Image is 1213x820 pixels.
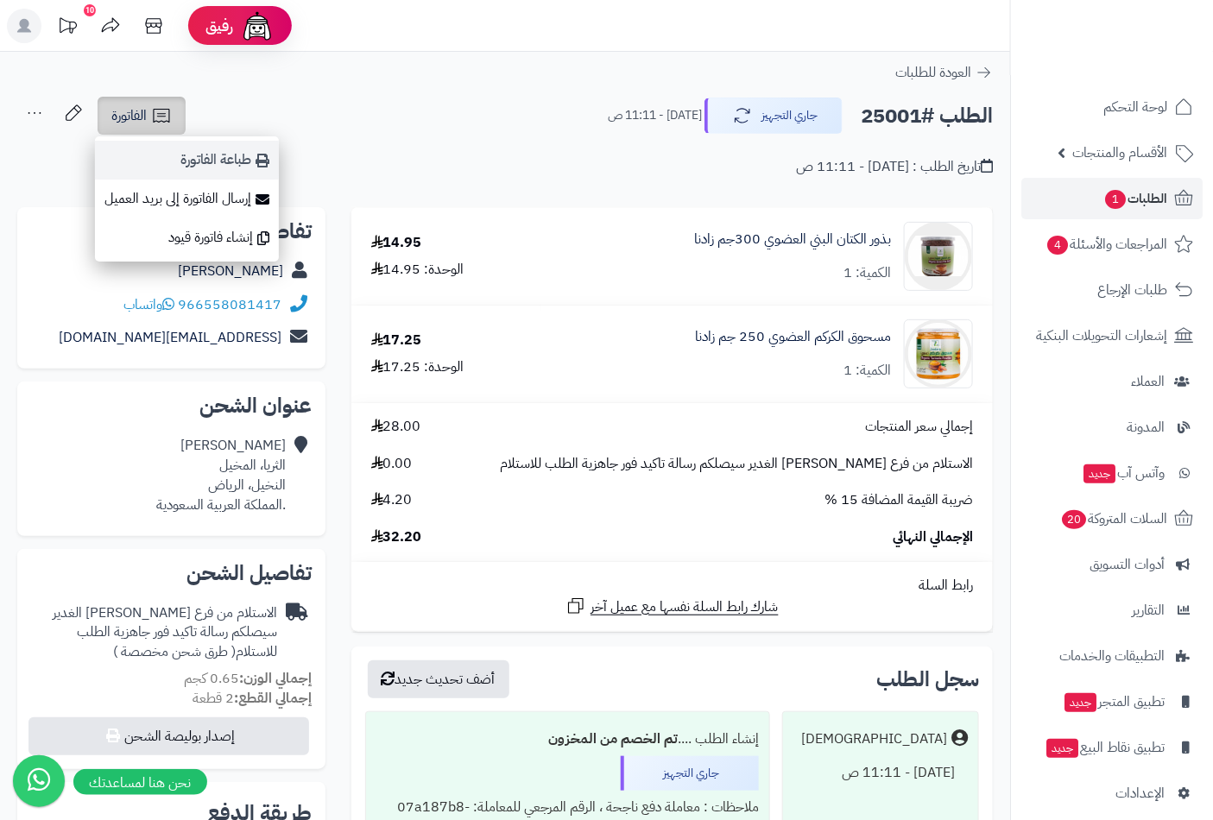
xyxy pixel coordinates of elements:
[1096,42,1197,79] img: logo-2.png
[240,9,275,43] img: ai-face.png
[1036,324,1167,348] span: إشعارات التحويلات البنكية
[95,218,279,257] a: إنشاء فاتورة قيود
[371,527,422,547] span: 32.20
[1021,86,1203,128] a: لوحة التحكم
[31,563,312,583] h2: تفاصيل الشحن
[239,668,312,689] strong: إجمالي الوزن:
[156,436,286,514] div: [PERSON_NAME] الثريا، المخيل النخيل، الرياض .المملكة العربية السعودية
[184,668,312,689] small: 0.65 كجم
[358,576,986,596] div: رابط السلة
[31,395,312,416] h2: عنوان الشحن
[548,729,678,749] b: تم الخصم من المخزون
[905,319,972,388] img: 1728931893-%D9%85%D8%B3%D8%AD%D9%88%D9%82%20%D8%A7%D9%84%D9%83%D8%B1%D9%83%D9%85%20%D8%A7%D9%84%D...
[694,230,891,249] a: بذور الكتان البني العضوي 300جم زادنا
[371,417,421,437] span: 28.00
[31,603,277,663] div: الاستلام من فرع [PERSON_NAME] الغدير سيصلكم رسالة تاكيد فور جاهزية الطلب للاستلام
[704,98,843,134] button: جاري التجهيز
[193,688,312,709] small: 2 قطعة
[1046,232,1167,256] span: المراجعات والأسئلة
[1131,369,1165,394] span: العملاء
[1105,190,1126,209] span: 1
[895,62,993,83] a: العودة للطلبات
[565,596,779,617] a: شارك رابط السلة نفسها مع عميل آخر
[895,62,971,83] span: العودة للطلبات
[793,756,968,790] div: [DATE] - 11:11 ص
[1021,590,1203,631] a: التقارير
[905,222,972,291] img: 1689596745-%D8%AA%D9%86%D8%B2%D9%8A%D9%84%20(5)-90x90.png
[178,261,283,281] a: [PERSON_NAME]
[500,454,973,474] span: الاستلام من فرع [PERSON_NAME] الغدير سيصلكم رسالة تاكيد فور جاهزية الطلب للاستلام
[1046,739,1078,758] span: جديد
[1060,507,1167,531] span: السلات المتروكة
[376,722,759,756] div: إنشاء الطلب ....
[1065,693,1096,712] span: جديد
[876,669,979,690] h3: سجل الطلب
[801,729,947,749] div: [DEMOGRAPHIC_DATA]
[1021,727,1203,768] a: تطبيق نقاط البيعجديد
[28,717,309,755] button: إصدار بوليصة الشحن
[371,260,464,280] div: الوحدة: 14.95
[59,327,281,348] a: [EMAIL_ADDRESS][DOMAIN_NAME]
[111,105,147,126] span: الفاتورة
[1132,598,1165,622] span: التقارير
[371,454,413,474] span: 0.00
[1045,735,1165,760] span: تطبيق نقاط البيع
[1021,224,1203,265] a: المراجعات والأسئلة4
[865,417,973,437] span: إجمالي سعر المنتجات
[843,361,891,381] div: الكمية: 1
[368,660,509,698] button: أضف تحديث جديد
[178,294,281,315] a: 966558081417
[1021,315,1203,356] a: إشعارات التحويلات البنكية
[1103,186,1167,211] span: الطلبات
[861,98,993,134] h2: الطلب #25001
[1097,278,1167,302] span: طلبات الإرجاع
[1090,552,1165,577] span: أدوات التسويق
[695,327,891,347] a: مسحوق الكركم العضوي 250 جم زادنا
[1115,781,1165,805] span: الإعدادات
[98,97,186,135] a: الفاتورة
[95,180,279,218] a: إرسال الفاتورة إلى بريد العميل
[1021,635,1203,677] a: التطبيقات والخدمات
[824,490,973,510] span: ضريبة القيمة المضافة 15 %
[893,527,973,547] span: الإجمالي النهائي
[1082,461,1165,485] span: وآتس آب
[371,331,422,350] div: 17.25
[1072,141,1167,165] span: الأقسام والمنتجات
[84,4,96,16] div: 10
[1127,415,1165,439] span: المدونة
[1062,510,1086,529] span: 20
[1021,773,1203,814] a: الإعدادات
[591,597,779,617] span: شارك رابط السلة نفسها مع عميل آخر
[608,107,702,124] small: [DATE] - 11:11 ص
[796,157,993,177] div: تاريخ الطلب : [DATE] - 11:11 ص
[95,141,279,180] a: طباعة الفاتورة
[205,16,233,36] span: رفيق
[1021,361,1203,402] a: العملاء
[371,490,413,510] span: 4.20
[1021,498,1203,539] a: السلات المتروكة20
[123,294,174,315] a: واتساب
[1021,178,1203,219] a: الطلبات1
[1021,452,1203,494] a: وآتس آبجديد
[1063,690,1165,714] span: تطبيق المتجر
[31,221,312,242] h2: تفاصيل العميل
[1083,464,1115,483] span: جديد
[46,9,89,47] a: تحديثات المنصة
[371,357,464,377] div: الوحدة: 17.25
[1103,95,1167,119] span: لوحة التحكم
[1021,269,1203,311] a: طلبات الإرجاع
[234,688,312,709] strong: إجمالي القطع:
[1021,407,1203,448] a: المدونة
[621,756,759,791] div: جاري التجهيز
[843,263,891,283] div: الكمية: 1
[1059,644,1165,668] span: التطبيقات والخدمات
[113,641,236,662] span: ( طرق شحن مخصصة )
[1047,236,1068,255] span: 4
[1021,544,1203,585] a: أدوات التسويق
[1021,681,1203,722] a: تطبيق المتجرجديد
[371,233,422,253] div: 14.95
